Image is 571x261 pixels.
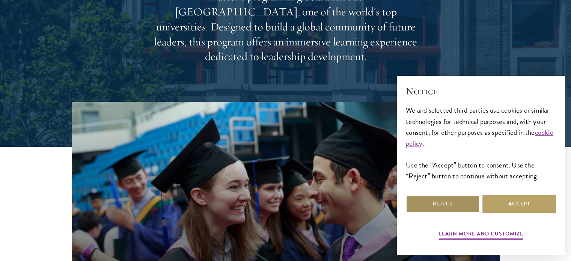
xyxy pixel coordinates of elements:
[406,85,556,98] h2: Notice
[406,127,553,149] a: cookie policy
[406,105,556,181] div: We and selected third parties use cookies or similar technologies for technical purposes and, wit...
[439,229,523,241] button: Learn more and customize
[406,195,479,213] button: Reject
[482,195,556,213] button: Accept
